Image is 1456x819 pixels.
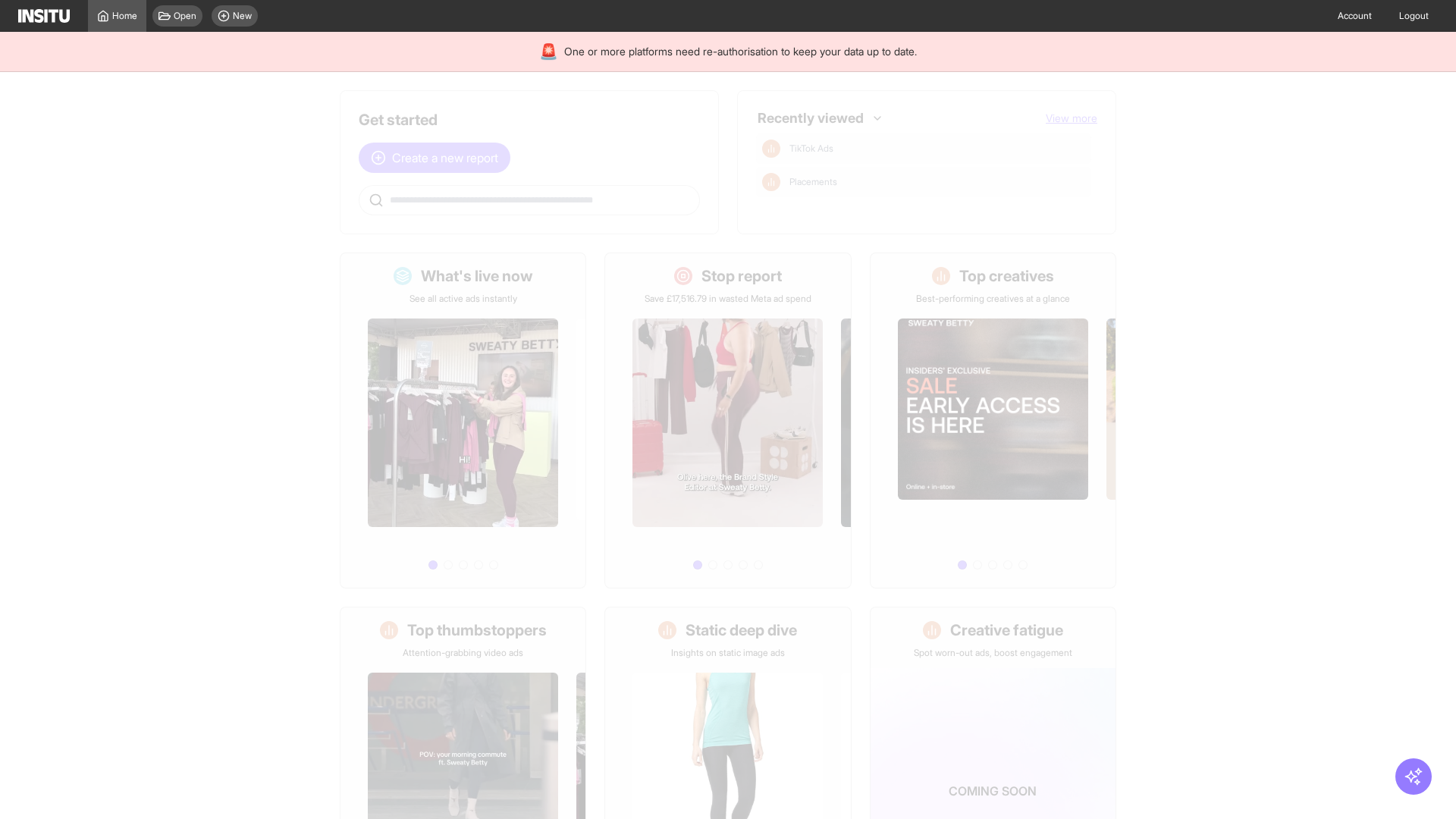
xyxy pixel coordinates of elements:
div: 🚨 [539,41,558,62]
span: New [233,10,252,22]
span: Home [112,10,137,22]
span: Open [174,10,196,22]
span: One or more platforms need re-authorisation to keep your data up to date. [564,44,917,59]
img: Logo [18,9,70,23]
